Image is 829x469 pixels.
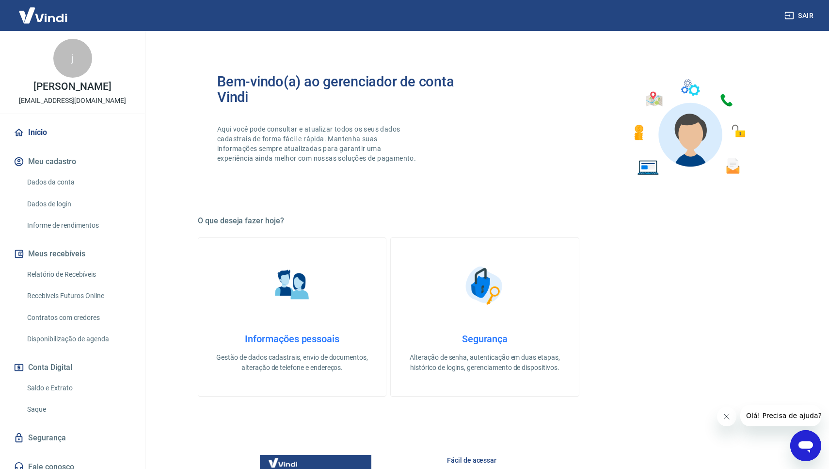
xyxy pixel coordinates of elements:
span: Olá! Precisa de ajuda? [6,7,81,15]
p: [EMAIL_ADDRESS][DOMAIN_NAME] [19,96,126,106]
a: Disponibilização de agenda [23,329,133,349]
iframe: Close message [717,407,736,426]
img: Informações pessoais [268,261,317,310]
img: Vindi [12,0,75,30]
a: Início [12,122,133,143]
a: Relatório de Recebíveis [23,265,133,285]
a: Recebíveis Futuros Online [23,286,133,306]
button: Meu cadastro [12,151,133,172]
iframe: Message from company [740,405,821,426]
div: j [53,39,92,78]
a: Saldo e Extrato [23,378,133,398]
button: Sair [782,7,817,25]
h5: O que deseja fazer hoje? [198,216,772,226]
p: [PERSON_NAME] [33,82,111,92]
h2: Bem-vindo(a) ao gerenciador de conta Vindi [217,74,485,105]
img: Imagem de um avatar masculino com diversos icones exemplificando as funcionalidades do gerenciado... [625,74,752,181]
a: Informações pessoaisInformações pessoaisGestão de dados cadastrais, envio de documentos, alteraçã... [198,237,386,397]
a: Saque [23,400,133,419]
a: Dados de login [23,194,133,214]
h4: Segurança [406,333,563,345]
h4: Informações pessoais [214,333,370,345]
p: Aqui você pode consultar e atualizar todos os seus dados cadastrais de forma fácil e rápida. Mant... [217,124,418,163]
a: Dados da conta [23,172,133,192]
button: Conta Digital [12,357,133,378]
h6: Fácil de acessar [447,455,749,465]
a: Segurança [12,427,133,449]
p: Alteração de senha, autenticação em duas etapas, histórico de logins, gerenciamento de dispositivos. [406,352,563,373]
a: Informe de rendimentos [23,216,133,235]
a: Contratos com credores [23,308,133,328]
img: Segurança [461,261,509,310]
button: Meus recebíveis [12,243,133,265]
iframe: Button to launch messaging window [790,430,821,461]
a: SegurançaSegurançaAlteração de senha, autenticação em duas etapas, histórico de logins, gerenciam... [390,237,579,397]
p: Gestão de dados cadastrais, envio de documentos, alteração de telefone e endereços. [214,352,370,373]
